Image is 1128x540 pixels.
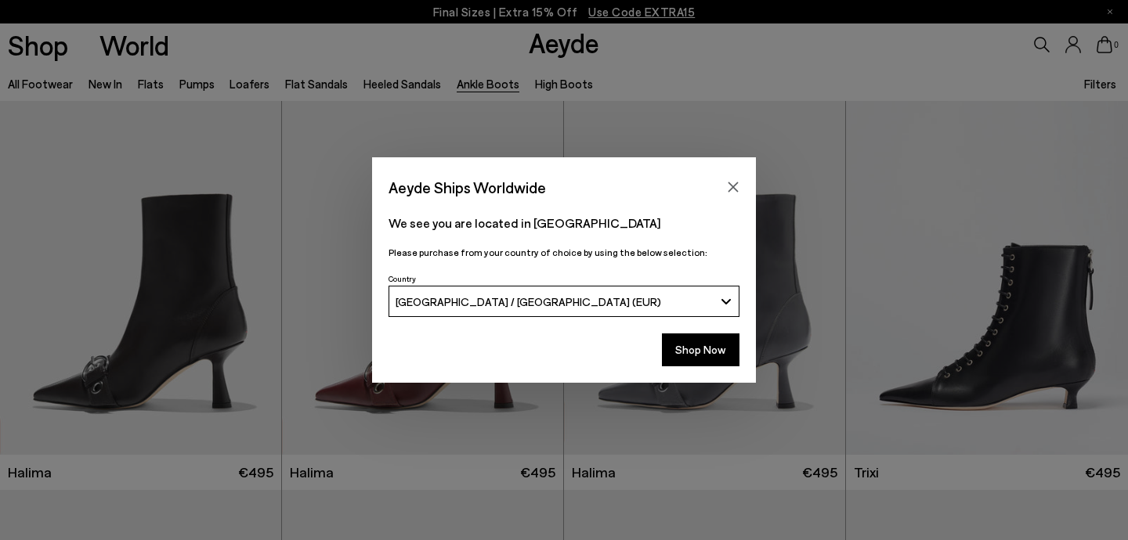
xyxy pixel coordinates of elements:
[389,214,739,232] p: We see you are located in [GEOGRAPHIC_DATA]
[389,174,546,201] span: Aeyde Ships Worldwide
[662,333,739,366] button: Shop Now
[389,245,739,260] p: Please purchase from your country of choice by using the below selection:
[396,295,661,308] span: [GEOGRAPHIC_DATA] / [GEOGRAPHIC_DATA] (EUR)
[389,274,416,283] span: Country
[721,175,745,199] button: Close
